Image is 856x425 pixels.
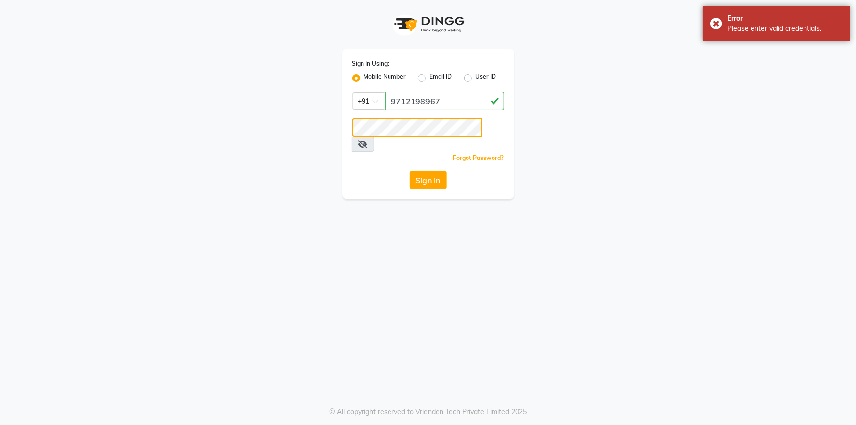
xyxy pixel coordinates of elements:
label: Sign In Using: [352,59,389,68]
label: Email ID [430,72,452,84]
img: logo1.svg [389,10,467,39]
input: Username [352,118,482,137]
a: Forgot Password? [453,154,504,161]
div: Please enter valid credentials. [727,24,843,34]
input: Username [385,92,504,110]
button: Sign In [410,171,447,189]
div: Error [727,13,843,24]
label: Mobile Number [364,72,406,84]
label: User ID [476,72,496,84]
